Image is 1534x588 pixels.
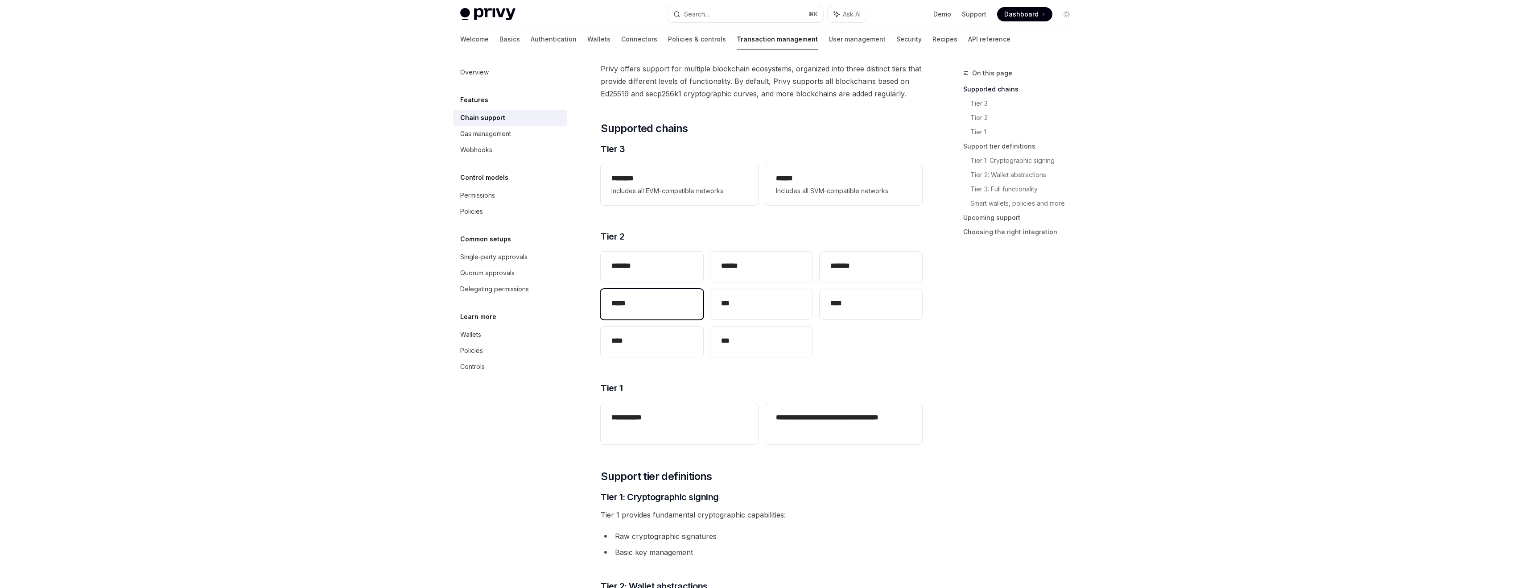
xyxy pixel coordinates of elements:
[601,164,758,205] a: **** ***Includes all EVM-compatible networks
[460,8,515,21] img: light logo
[963,211,1081,225] a: Upcoming support
[668,29,726,50] a: Policies & controls
[808,11,818,18] span: ⌘ K
[460,95,488,105] h5: Features
[962,10,986,19] a: Support
[453,265,567,281] a: Quorum approvals
[453,249,567,265] a: Single-party approvals
[460,128,511,139] div: Gas management
[460,252,528,262] div: Single-party approvals
[453,126,567,142] a: Gas management
[453,327,567,343] a: Wallets
[970,153,1081,168] a: Tier 1: Cryptographic signing
[963,139,1081,153] a: Support tier definitions
[499,29,520,50] a: Basics
[932,29,957,50] a: Recipes
[765,164,922,205] a: **** *Includes all SVM-compatible networks
[843,10,861,19] span: Ask AI
[453,110,567,126] a: Chain support
[601,121,688,136] span: Supported chains
[601,62,922,100] span: Privy offers support for multiple blockchain ecosystems, organized into three distinct tiers that...
[460,234,511,244] h5: Common setups
[460,345,483,356] div: Policies
[972,68,1012,79] span: On this page
[460,329,481,340] div: Wallets
[531,29,577,50] a: Authentication
[460,172,508,183] h5: Control models
[621,29,657,50] a: Connectors
[601,509,922,521] span: Tier 1 provides fundamental cryptographic capabilities:
[968,29,1010,50] a: API reference
[601,382,623,394] span: Tier 1
[460,284,529,294] div: Delegating permissions
[737,29,818,50] a: Transaction management
[970,125,1081,139] a: Tier 1
[684,9,709,20] div: Search...
[667,6,823,22] button: Search...⌘K
[970,196,1081,211] a: Smart wallets, policies and more
[453,64,567,80] a: Overview
[453,281,567,297] a: Delegating permissions
[776,186,911,196] span: Includes all SVM-compatible networks
[970,111,1081,125] a: Tier 2
[601,491,719,503] span: Tier 1: Cryptographic signing
[460,145,492,155] div: Webhooks
[453,359,567,375] a: Controls
[460,190,495,201] div: Permissions
[460,112,505,123] div: Chain support
[460,67,489,78] div: Overview
[601,546,922,559] li: Basic key management
[1060,7,1074,21] button: Toggle dark mode
[453,343,567,359] a: Policies
[829,29,886,50] a: User management
[963,225,1081,239] a: Choosing the right integration
[970,96,1081,111] a: Tier 3
[460,29,489,50] a: Welcome
[970,168,1081,182] a: Tier 2: Wallet abstractions
[828,6,867,22] button: Ask AI
[611,186,747,196] span: Includes all EVM-compatible networks
[460,361,485,372] div: Controls
[963,82,1081,96] a: Supported chains
[933,10,951,19] a: Demo
[601,143,625,155] span: Tier 3
[1004,10,1039,19] span: Dashboard
[453,187,567,203] a: Permissions
[601,530,922,542] li: Raw cryptographic signatures
[460,206,483,217] div: Policies
[587,29,610,50] a: Wallets
[460,311,496,322] h5: Learn more
[970,182,1081,196] a: Tier 3: Full functionality
[453,142,567,158] a: Webhooks
[460,268,515,278] div: Quorum approvals
[601,230,624,243] span: Tier 2
[896,29,922,50] a: Security
[601,469,712,484] span: Support tier definitions
[453,203,567,219] a: Policies
[997,7,1052,21] a: Dashboard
